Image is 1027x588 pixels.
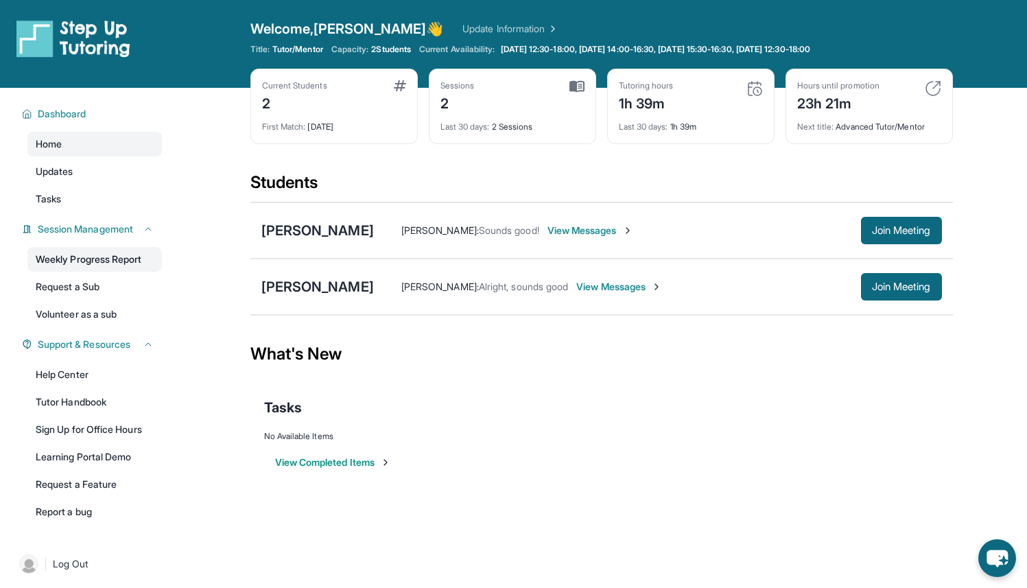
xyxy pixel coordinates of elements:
span: Next title : [797,121,834,132]
a: Request a Sub [27,274,162,299]
img: Chevron Right [545,22,558,36]
span: Home [36,137,62,151]
div: No Available Items [264,431,939,442]
span: [DATE] 12:30-18:00, [DATE] 14:00-16:30, [DATE] 15:30-16:30, [DATE] 12:30-18:00 [501,44,810,55]
span: Log Out [53,557,88,571]
a: [DATE] 12:30-18:00, [DATE] 14:00-16:30, [DATE] 15:30-16:30, [DATE] 12:30-18:00 [498,44,813,55]
div: Sessions [440,80,475,91]
button: chat-button [978,539,1016,577]
img: Chevron-Right [622,225,633,236]
span: Join Meeting [872,226,931,235]
img: logo [16,19,130,58]
a: Tutor Handbook [27,390,162,414]
a: Help Center [27,362,162,387]
div: 2 [440,91,475,113]
div: 2 Sessions [440,113,585,132]
button: Dashboard [32,107,154,121]
span: Sounds good! [479,224,539,236]
a: Tasks [27,187,162,211]
a: Report a bug [27,499,162,524]
span: Title: [250,44,270,55]
span: View Messages [576,280,662,294]
button: Support & Resources [32,338,154,351]
span: Dashboard [38,107,86,121]
div: [DATE] [262,113,406,132]
span: Support & Resources [38,338,130,351]
button: View Completed Items [275,456,391,469]
img: card [394,80,406,91]
a: Volunteer as a sub [27,302,162,327]
div: Hours until promotion [797,80,880,91]
span: Tasks [264,398,302,417]
span: Last 30 days : [440,121,490,132]
span: 2 Students [371,44,411,55]
a: Learning Portal Demo [27,445,162,469]
span: Session Management [38,222,133,236]
a: Request a Feature [27,472,162,497]
img: card [925,80,941,97]
div: [PERSON_NAME] [261,221,374,240]
div: 2 [262,91,327,113]
a: |Log Out [14,549,162,579]
div: 23h 21m [797,91,880,113]
span: Last 30 days : [619,121,668,132]
span: Updates [36,165,73,178]
button: Join Meeting [861,273,942,301]
span: Join Meeting [872,283,931,291]
a: Home [27,132,162,156]
div: 1h 39m [619,91,674,113]
span: Alright, sounds good [479,281,568,292]
span: | [44,556,47,572]
span: View Messages [547,224,633,237]
span: Current Availability: [419,44,495,55]
span: Tasks [36,192,61,206]
img: user-img [19,554,38,574]
div: What's New [250,324,953,384]
div: [PERSON_NAME] [261,277,374,296]
div: 1h 39m [619,113,763,132]
span: Tutor/Mentor [272,44,323,55]
div: Tutoring hours [619,80,674,91]
div: Students [250,172,953,202]
span: [PERSON_NAME] : [401,224,479,236]
button: Join Meeting [861,217,942,244]
div: Advanced Tutor/Mentor [797,113,941,132]
span: [PERSON_NAME] : [401,281,479,292]
span: First Match : [262,121,306,132]
img: Chevron-Right [651,281,662,292]
img: card [746,80,763,97]
a: Update Information [462,22,558,36]
img: card [569,80,585,93]
button: Session Management [32,222,154,236]
a: Weekly Progress Report [27,247,162,272]
span: Welcome, [PERSON_NAME] 👋 [250,19,444,38]
a: Sign Up for Office Hours [27,417,162,442]
a: Updates [27,159,162,184]
span: Capacity: [331,44,369,55]
div: Current Students [262,80,327,91]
